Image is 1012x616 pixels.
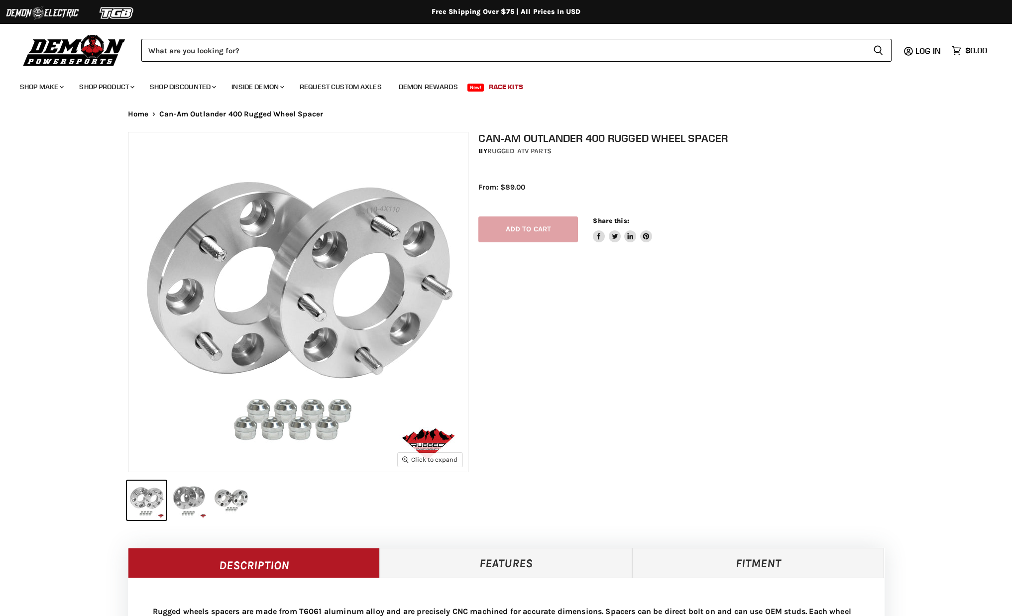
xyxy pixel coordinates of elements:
button: Can-Am Outlander 400 Rugged Wheel Spacer thumbnail [212,481,251,520]
a: Description [128,548,380,578]
span: Share this: [593,217,629,224]
a: Demon Rewards [391,77,465,97]
a: Log in [911,46,947,55]
img: Demon Powersports [20,32,129,68]
span: Can-Am Outlander 400 Rugged Wheel Spacer [159,110,323,118]
nav: Breadcrumbs [108,110,904,118]
span: New! [467,84,484,92]
input: Search [141,39,865,62]
span: From: $89.00 [478,183,525,192]
button: Search [865,39,892,62]
a: Features [380,548,632,578]
div: by [478,146,895,157]
span: $0.00 [965,46,987,55]
form: Product [141,39,892,62]
img: Demon Electric Logo 2 [5,3,80,22]
a: Inside Demon [224,77,290,97]
ul: Main menu [12,73,985,97]
aside: Share this: [593,216,652,243]
span: Click to expand [402,456,457,463]
a: Home [128,110,149,118]
a: Race Kits [481,77,531,97]
a: Shop Product [72,77,140,97]
button: Can-Am Outlander 400 Rugged Wheel Spacer thumbnail [127,481,166,520]
a: Fitment [632,548,885,578]
a: $0.00 [947,43,992,58]
a: Shop Make [12,77,70,97]
a: Rugged ATV Parts [487,147,552,155]
a: Shop Discounted [142,77,222,97]
img: Can-Am Outlander 400 Rugged Wheel Spacer [128,132,468,472]
h1: Can-Am Outlander 400 Rugged Wheel Spacer [478,132,895,144]
span: Log in [915,46,941,56]
button: Click to expand [398,453,462,466]
img: TGB Logo 2 [80,3,154,22]
button: Can-Am Outlander 400 Rugged Wheel Spacer thumbnail [169,481,209,520]
a: Request Custom Axles [292,77,389,97]
div: Free Shipping Over $75 | All Prices In USD [108,7,904,16]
